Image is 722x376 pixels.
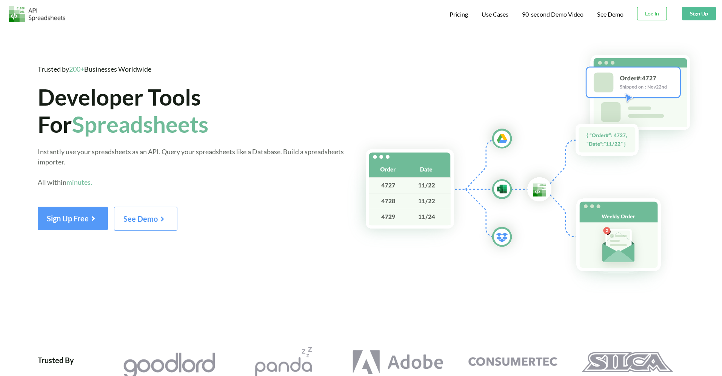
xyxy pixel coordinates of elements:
span: Instantly use your spreadsheets as an API. Query your spreadsheets like a Database. Build a sprea... [38,147,344,186]
a: See Demo [114,217,177,223]
button: See Demo [114,207,177,231]
span: Spreadsheets [72,110,208,138]
span: See Demo [123,214,168,223]
span: 90-second Demo Video [522,11,583,17]
span: Developer Tools For [38,83,208,138]
button: Log In [637,7,667,20]
span: minutes. [66,178,92,186]
span: Use Cases [482,11,508,18]
img: Hero Spreadsheet Flow [346,41,722,294]
button: Sign Up [682,7,716,20]
span: Trusted by Businesses Worldwide [38,65,151,73]
span: Sign Up Free [47,214,99,223]
span: Pricing [450,11,468,18]
button: Sign Up Free [38,207,108,230]
span: 200+ [69,65,84,73]
img: Logo.png [9,6,65,22]
a: See Demo [597,11,623,18]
